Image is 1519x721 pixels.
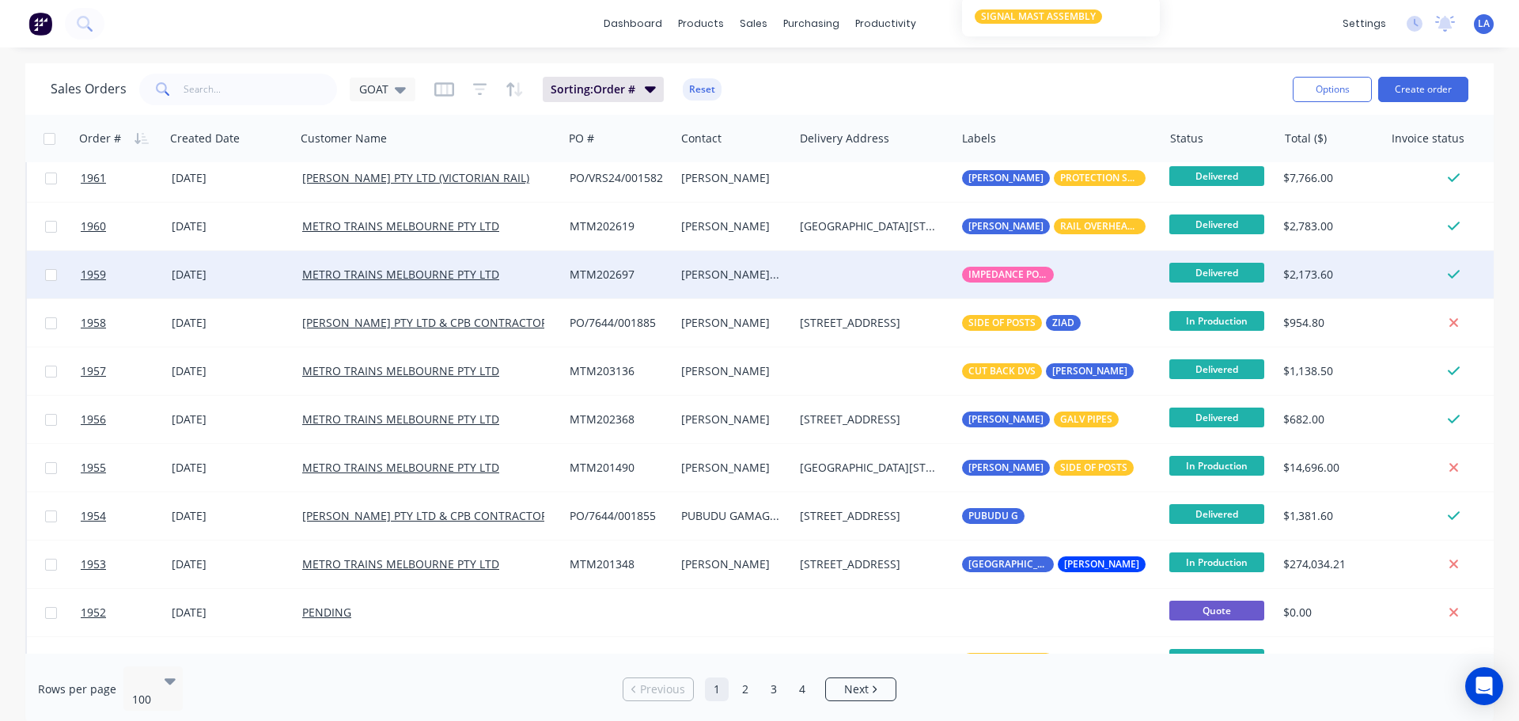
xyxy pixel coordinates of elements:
[170,131,240,146] div: Created Date
[800,460,942,476] div: [GEOGRAPHIC_DATA][STREET_ADDRESS]
[1392,131,1464,146] div: Invoice status
[1465,667,1503,705] div: Open Intercom Messenger
[570,508,664,524] div: PO/7644/001855
[302,605,351,620] a: PENDING
[596,12,670,36] a: dashboard
[132,692,154,708] div: 100
[800,315,942,331] div: [STREET_ADDRESS]
[732,12,775,36] div: sales
[800,218,942,234] div: [GEOGRAPHIC_DATA][STREET_ADDRESS]
[1283,218,1373,234] div: $2,783.00
[733,677,757,701] a: Page 2
[302,556,499,571] a: METRO TRAINS MELBOURNE PTY LTD
[79,131,121,146] div: Order #
[681,556,782,572] div: [PERSON_NAME]
[705,677,729,701] a: Page 1 is your current page
[1169,408,1264,427] span: Delivered
[681,315,782,331] div: [PERSON_NAME]
[681,412,782,427] div: [PERSON_NAME]
[302,170,529,185] a: [PERSON_NAME] PTY LTD (VICTORIAN RAIL)
[81,589,172,636] a: 1952
[681,363,782,379] div: [PERSON_NAME]
[1169,263,1264,283] span: Delivered
[683,78,722,101] button: Reset
[1170,131,1203,146] div: Status
[302,412,499,427] a: METRO TRAINS MELBOURNE PTY LTD
[670,12,732,36] div: products
[1169,649,1264,669] span: In Production
[826,681,896,697] a: Next page
[81,251,172,298] a: 1959
[968,412,1044,427] span: [PERSON_NAME]
[51,82,127,97] h1: Sales Orders
[172,508,290,524] div: [DATE]
[38,681,116,697] span: Rows per page
[81,444,172,491] a: 1955
[681,218,782,234] div: [PERSON_NAME]
[302,315,600,330] a: [PERSON_NAME] PTY LTD & CPB CONTRACTORS PTY LTD
[681,653,782,669] div: [PERSON_NAME]
[172,460,290,476] div: [DATE]
[847,12,924,36] div: productivity
[968,363,1036,379] span: CUT BACK DVS
[1283,363,1373,379] div: $1,138.50
[172,218,290,234] div: [DATE]
[640,681,685,697] span: Previous
[968,653,1047,669] span: Signal Platform Moorabbin
[1283,412,1373,427] div: $682.00
[172,315,290,331] div: [DATE]
[962,267,1054,283] button: IMPEDANCE POSTS
[681,508,782,524] div: PUBUDU GAMAGEDERA
[302,363,499,378] a: METRO TRAINS MELBOURNE PTY LTD
[81,315,106,331] span: 1958
[172,653,290,669] div: [DATE]
[570,460,664,476] div: MTM201490
[1285,131,1327,146] div: Total ($)
[302,508,600,523] a: [PERSON_NAME] PTY LTD & CPB CONTRACTORS PTY LTD
[81,412,106,427] span: 1956
[81,203,172,250] a: 1960
[81,299,172,347] a: 1958
[570,315,664,331] div: PO/7644/001885
[172,556,290,572] div: [DATE]
[81,396,172,443] a: 1956
[1169,359,1264,379] span: Delivered
[790,677,814,701] a: Page 4
[543,77,664,102] button: Sorting:Order #
[962,556,1223,572] button: [GEOGRAPHIC_DATA][PERSON_NAME]
[616,677,903,701] ul: Pagination
[1283,556,1373,572] div: $274,034.21
[81,363,106,379] span: 1957
[1060,412,1112,427] span: GALV PIPES
[302,460,499,475] a: METRO TRAINS MELBOURNE PTY LTD
[81,541,172,588] a: 1953
[1293,77,1372,102] button: Options
[1052,315,1074,331] span: ZIAD
[1283,605,1373,620] div: $0.00
[301,131,387,146] div: Customer Name
[968,267,1047,283] span: IMPEDANCE POSTS
[975,9,1102,24] div: SIGNAL MAST ASSEMBLY
[81,605,106,620] span: 1952
[681,267,782,283] div: [PERSON_NAME] QASSAB
[302,218,499,233] a: METRO TRAINS MELBOURNE PTY LTD
[1283,460,1373,476] div: $14,696.00
[172,363,290,379] div: [DATE]
[81,637,172,685] a: 1951
[968,556,1047,572] span: [GEOGRAPHIC_DATA]
[359,81,388,97] span: GOAT
[968,218,1044,234] span: [PERSON_NAME]
[800,556,942,572] div: [STREET_ADDRESS]
[28,12,52,36] img: Factory
[681,460,782,476] div: [PERSON_NAME]
[1478,17,1490,31] span: LA
[1169,601,1264,620] span: Quote
[623,681,693,697] a: Previous page
[968,170,1044,186] span: [PERSON_NAME]
[1283,653,1373,669] div: $93,500.00
[1169,456,1264,476] span: In Production
[1060,218,1139,234] span: RAIL OVERHEAD ITEMS
[570,556,664,572] div: MTM201348
[570,267,664,283] div: MTM202697
[81,347,172,395] a: 1957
